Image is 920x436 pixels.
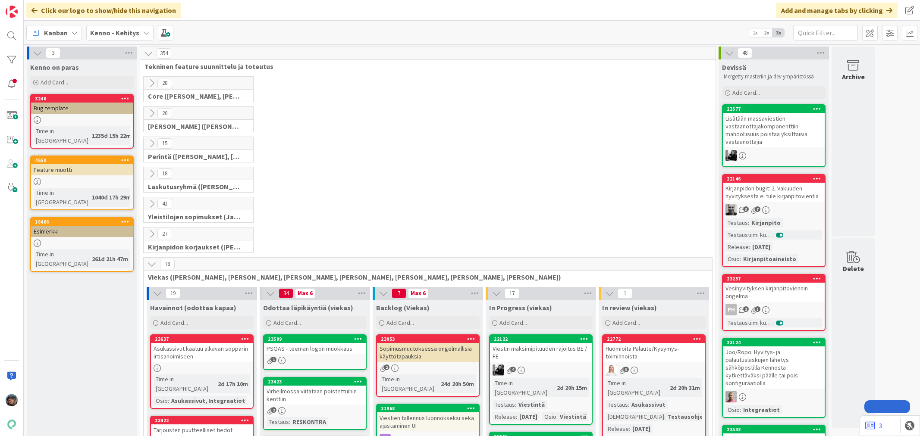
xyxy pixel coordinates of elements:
div: 2d 20h 31m [668,383,702,392]
span: Odottaa läpikäyntiä (viekas) [263,303,353,312]
div: PSOAS - teeman logon muokkaus [264,343,366,354]
div: Testaus [606,400,628,409]
span: 2 [743,306,749,312]
div: KM [723,150,825,161]
span: : [289,417,290,427]
span: 354 [157,48,171,59]
div: Time in [GEOGRAPHIC_DATA] [606,378,666,397]
span: Kenno on paras [30,63,79,72]
div: [DATE] [517,412,540,421]
span: 18 [157,168,172,179]
div: 23422 [151,417,253,424]
div: 23257Vesihyvityksen kirjanpitoviennin ongelma [723,275,825,302]
span: : [88,193,90,202]
div: Time in [GEOGRAPHIC_DATA] [380,374,437,393]
div: 22146 [727,176,825,182]
span: Tekninen feature suunnittelu ja toteutus [144,62,705,71]
span: 1 [271,357,276,362]
div: 4650Feature muotti [31,156,133,175]
p: Mergetty masteriin ja dev ympäristössä [724,73,824,80]
div: Lisätään massaviestien vastaanottajakomponenttiin mahdollisuus poistaa yksittäisiä vastaanottajia [723,113,825,147]
div: 3240Bug template [31,95,133,114]
span: 27 [157,229,172,239]
span: : [748,218,749,227]
div: 23423Virheilmossa viitataan poistettuihin kenttiin [264,378,366,405]
img: KM [493,364,504,376]
div: KM [490,364,592,376]
div: 3240 [31,95,133,103]
div: 21968 [381,405,479,411]
div: PH [723,304,825,315]
div: Testaus [725,218,748,227]
div: Max 6 [298,291,313,296]
span: 15 [157,138,172,149]
div: Time in [GEOGRAPHIC_DATA] [34,126,88,145]
div: 23637 [155,336,253,342]
div: 23124 [723,339,825,346]
div: 1235d 15h 22m [90,131,133,140]
div: Max 6 [411,291,426,296]
span: : [88,254,90,264]
div: 21968Viestien tallennus luonnokseksi sekä ajastaminen UI [377,405,479,431]
div: 22772Huomioita Palaute/Kysymys-toiminnoista [603,335,705,362]
div: JH [723,204,825,215]
div: Kirjanpito [749,218,783,227]
span: Yleistilojen sopimukset (Jaakko, VilleP, TommiL, Simo) [148,212,242,221]
div: Time in [GEOGRAPHIC_DATA] [154,374,214,393]
div: Testausohjeet... [666,412,717,421]
div: 22146 [723,175,825,183]
img: KM [725,150,737,161]
div: 24d 20h 50m [439,379,476,389]
div: SL [603,364,705,376]
div: Osio [154,396,168,405]
div: 2d 20h 15m [555,383,589,392]
div: 22122Viestin maksimipituuden rajoitus BE / FE [490,335,592,362]
div: 23053 [381,336,479,342]
span: 1 [618,288,632,299]
span: Add Card... [499,319,527,327]
span: In review (viekas) [602,303,657,312]
div: 23533 [723,426,825,433]
div: Testaustiimi kurkkaa [725,230,772,240]
div: Bug template [31,103,133,114]
span: : [772,318,774,327]
span: 4 [510,367,516,372]
span: : [515,400,516,409]
div: 23422 [155,417,253,424]
span: 3 [46,48,60,58]
span: Add Card... [160,319,188,327]
span: Havainnot (odottaa kapaa) [150,303,236,312]
img: avatar [6,418,18,430]
div: Joo/Ropo: Hyvitys- ja palautuslaskujen lähetys sähköpostilla Kennosta kytkettäväksi päälle tai po... [723,346,825,389]
div: Time in [GEOGRAPHIC_DATA] [34,188,88,207]
span: 48 [738,48,752,58]
span: 34 [279,288,293,299]
span: Add Card... [273,319,301,327]
span: : [772,230,774,240]
span: Add Card... [612,319,640,327]
span: : [214,379,216,389]
span: 19 [166,288,180,299]
div: 22122 [494,336,592,342]
div: 23577 [727,106,825,112]
div: Time in [GEOGRAPHIC_DATA] [493,378,553,397]
div: 2d 17h 10m [216,379,250,389]
span: : [168,396,169,405]
span: Perintä (Jaakko, PetriH, MikkoV, Pasi) [148,152,242,161]
span: 20 [157,108,172,118]
span: Halti (Sebastian, VilleH, Riikka, Antti, MikkoV, PetriH, PetriM) [148,122,242,131]
div: Kirjanpitoaineisto [741,254,798,264]
div: Viestintä [516,400,547,409]
div: Time in [GEOGRAPHIC_DATA] [34,249,88,268]
div: 23599 [264,335,366,343]
div: 23423 [264,378,366,386]
div: 22146Kirjanpidon bugit: 2. Vakuuden hyvityksestä ei tule kirjanpitovientiä [723,175,825,202]
span: : [556,412,558,421]
img: Visit kanbanzone.com [6,6,18,18]
div: 21968 [377,405,479,412]
div: PH [725,304,737,315]
span: Add Card... [386,319,414,327]
div: Testaus [267,417,289,427]
b: Kenno - Kehitys [90,28,139,37]
div: 23577Lisätään massaviestien vastaanottajakomponenttiin mahdollisuus poistaa yksittäisiä vastaanot... [723,105,825,147]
